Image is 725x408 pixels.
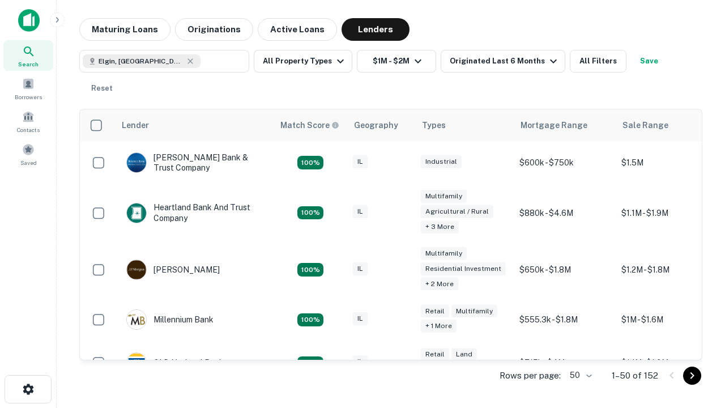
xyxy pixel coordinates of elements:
[3,139,53,169] a: Saved
[521,118,587,132] div: Mortgage Range
[18,9,40,32] img: capitalize-icon.png
[421,155,462,168] div: Industrial
[514,341,616,384] td: $715k - $4M
[353,205,368,218] div: IL
[126,152,262,173] div: [PERSON_NAME] Bank & Trust Company
[631,50,667,73] button: Save your search to get updates of matches that match your search criteria.
[3,73,53,104] a: Borrowers
[126,309,214,330] div: Millennium Bank
[297,206,323,220] div: Matching Properties: 19, hasApolloMatch: undefined
[421,220,459,233] div: + 3 more
[514,241,616,299] td: $650k - $1.8M
[450,54,560,68] div: Originated Last 6 Months
[421,305,449,318] div: Retail
[354,118,398,132] div: Geography
[616,109,718,141] th: Sale Range
[274,109,347,141] th: Capitalize uses an advanced AI algorithm to match your search with the best lender. The match sco...
[622,118,668,132] div: Sale Range
[353,155,368,168] div: IL
[297,263,323,277] div: Matching Properties: 24, hasApolloMatch: undefined
[616,341,718,384] td: $1.1M - $1.9M
[254,50,352,73] button: All Property Types
[127,310,146,329] img: picture
[441,50,565,73] button: Originated Last 6 Months
[415,109,514,141] th: Types
[126,352,224,373] div: OLD National Bank
[84,77,120,100] button: Reset
[347,109,415,141] th: Geography
[297,356,323,370] div: Matching Properties: 22, hasApolloMatch: undefined
[353,312,368,325] div: IL
[342,18,410,41] button: Lenders
[3,40,53,71] a: Search
[353,262,368,275] div: IL
[451,348,477,361] div: Land
[297,156,323,169] div: Matching Properties: 28, hasApolloMatch: undefined
[565,367,594,384] div: 50
[15,92,42,101] span: Borrowers
[353,355,368,368] div: IL
[297,313,323,327] div: Matching Properties: 16, hasApolloMatch: undefined
[357,50,436,73] button: $1M - $2M
[421,247,467,260] div: Multifamily
[99,56,184,66] span: Elgin, [GEOGRAPHIC_DATA], [GEOGRAPHIC_DATA]
[500,369,561,382] p: Rows per page:
[280,119,339,131] div: Capitalize uses an advanced AI algorithm to match your search with the best lender. The match sco...
[421,190,467,203] div: Multifamily
[514,298,616,341] td: $555.3k - $1.8M
[616,141,718,184] td: $1.5M
[421,205,493,218] div: Agricultural / Rural
[616,184,718,241] td: $1.1M - $1.9M
[421,278,458,291] div: + 2 more
[514,184,616,241] td: $880k - $4.6M
[612,369,658,382] p: 1–50 of 152
[451,305,497,318] div: Multifamily
[421,320,457,333] div: + 1 more
[514,109,616,141] th: Mortgage Range
[127,353,146,372] img: picture
[175,18,253,41] button: Originations
[115,109,274,141] th: Lender
[20,158,37,167] span: Saved
[668,317,725,372] iframe: Chat Widget
[421,348,449,361] div: Retail
[280,119,337,131] h6: Match Score
[514,141,616,184] td: $600k - $750k
[421,262,506,275] div: Residential Investment
[127,153,146,172] img: picture
[127,203,146,223] img: picture
[683,367,701,385] button: Go to next page
[127,260,146,279] img: picture
[126,260,220,280] div: [PERSON_NAME]
[122,118,149,132] div: Lender
[616,298,718,341] td: $1M - $1.6M
[616,241,718,299] td: $1.2M - $1.8M
[79,18,170,41] button: Maturing Loans
[422,118,446,132] div: Types
[258,18,337,41] button: Active Loans
[17,125,40,134] span: Contacts
[570,50,626,73] button: All Filters
[3,106,53,137] a: Contacts
[126,202,262,223] div: Heartland Bank And Trust Company
[18,59,39,69] span: Search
